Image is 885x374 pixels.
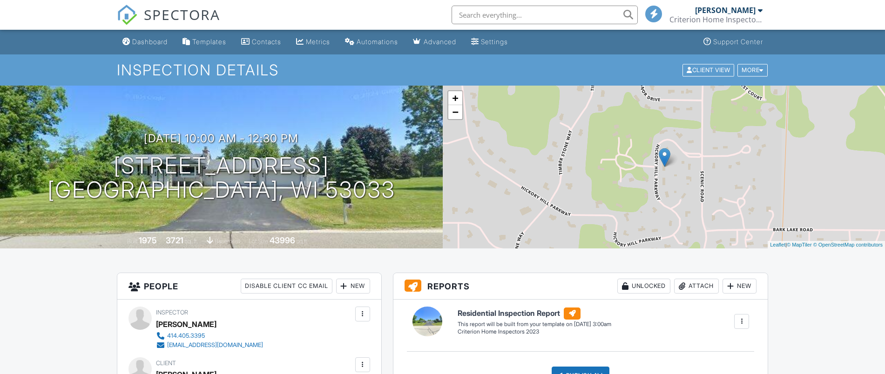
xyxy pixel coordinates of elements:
[669,15,763,24] div: Criterion Home Inspectors, LLC
[674,279,719,294] div: Attach
[700,33,767,51] a: Support Center
[292,33,334,51] a: Metrics
[695,6,756,15] div: [PERSON_NAME]
[156,317,216,331] div: [PERSON_NAME]
[166,235,183,245] div: 3721
[117,13,220,32] a: SPECTORA
[336,279,370,294] div: New
[144,5,220,24] span: SPECTORA
[452,6,638,24] input: Search everything...
[424,38,456,46] div: Advanced
[448,105,462,119] a: Zoom out
[409,33,460,51] a: Advanced
[787,242,812,247] a: © MapTiler
[179,33,230,51] a: Templates
[215,238,240,245] span: basement
[737,64,768,76] div: More
[117,62,769,78] h1: Inspection Details
[617,279,670,294] div: Unlocked
[192,38,226,46] div: Templates
[241,279,332,294] div: Disable Client CC Email
[249,238,268,245] span: Lot Size
[813,242,883,247] a: © OpenStreetMap contributors
[167,332,205,340] div: 414.405.3395
[47,154,395,203] h1: [STREET_ADDRESS] [GEOGRAPHIC_DATA], WI 53033
[119,33,171,51] a: Dashboard
[768,241,885,249] div: |
[156,309,188,316] span: Inspector
[357,38,398,46] div: Automations
[127,238,137,245] span: Built
[448,91,462,105] a: Zoom in
[723,279,757,294] div: New
[167,341,263,349] div: [EMAIL_ADDRESS][DOMAIN_NAME]
[139,235,157,245] div: 1975
[144,132,298,145] h3: [DATE] 10:00 am - 12:30 pm
[467,33,512,51] a: Settings
[682,64,734,76] div: Client View
[682,66,736,73] a: Client View
[713,38,763,46] div: Support Center
[481,38,508,46] div: Settings
[156,341,263,350] a: [EMAIL_ADDRESS][DOMAIN_NAME]
[156,360,176,367] span: Client
[393,273,768,300] h3: Reports
[458,328,611,336] div: Criterion Home Inspectors 2023
[270,235,295,245] div: 43996
[297,238,308,245] span: sq.ft.
[770,242,785,247] a: Leaflet
[341,33,402,51] a: Automations (Basic)
[237,33,285,51] a: Contacts
[117,5,137,25] img: The Best Home Inspection Software - Spectora
[458,307,611,320] h6: Residential Inspection Report
[132,38,168,46] div: Dashboard
[252,38,281,46] div: Contacts
[156,331,263,341] a: 414.405.3395
[185,238,198,245] span: sq. ft.
[306,38,330,46] div: Metrics
[117,273,381,300] h3: People
[458,321,611,328] div: This report will be built from your template on [DATE] 3:00am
